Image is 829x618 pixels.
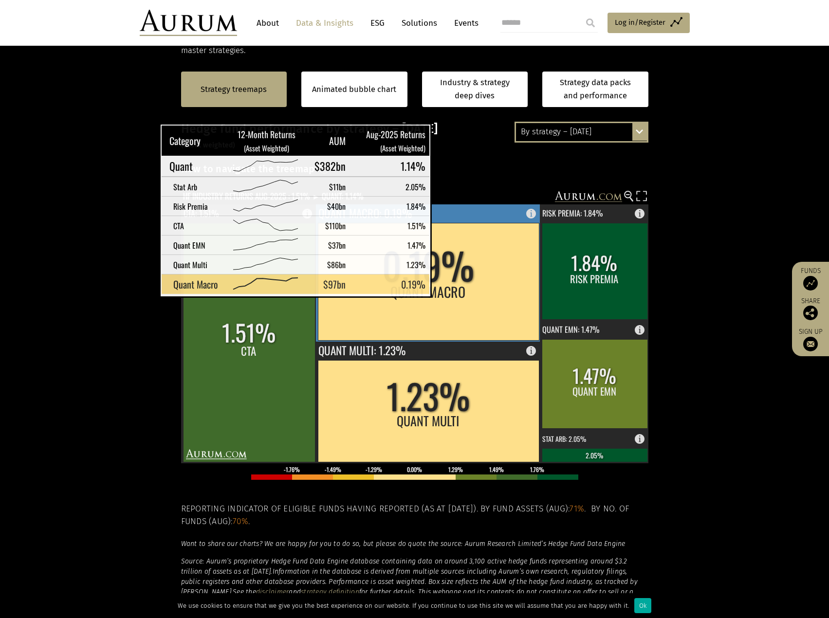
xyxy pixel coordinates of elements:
div: Share [797,298,824,320]
input: Submit [581,13,600,33]
a: About [252,14,284,32]
a: Solutions [397,14,442,32]
em: Source: Aurum’s proprietary Hedge Fund Data Engine database containing data on around 3,100 activ... [181,557,627,576]
h3: Hedge fund performance by strategy – [DATE] [181,122,648,151]
a: Log in/Register [608,13,690,33]
em: for further details. This webpage and its contents do not constitute an offer to sell or a solici... [181,588,635,617]
em: Information in the database is derived from multiple sources including Aurum’s own research, regu... [181,567,638,596]
div: By strategy – [DATE] [516,123,647,141]
img: Share this post [803,306,818,320]
a: Data & Insights [291,14,358,32]
div: Ok [634,598,651,613]
a: ESG [366,14,389,32]
a: Funds [797,267,824,291]
small: (asset weighted) [181,141,236,149]
img: Aurum [140,10,237,36]
em: Want to share our charts? We are happy for you to do so, but please do quote the source: Aurum Re... [181,540,626,548]
h3: How to navigate the treemap [181,161,315,177]
a: Events [449,14,479,32]
a: Animated bubble chart [312,83,396,96]
span: 71% [570,504,584,514]
img: Sign up to our newsletter [803,337,818,351]
span: Log in/Register [615,17,665,28]
em: See the [233,588,256,596]
a: Industry & strategy deep dives [422,72,528,107]
a: Sign up [797,327,824,351]
h5: Reporting indicator of eligible funds having reported (as at [DATE]). By fund assets (Aug): . By ... [181,503,648,528]
img: Access Funds [803,276,818,291]
a: disclaimer [256,588,289,596]
a: Strategy data packs and performance [542,72,648,107]
span: 70% [233,516,249,527]
a: strategy definition [301,588,359,596]
a: Strategy treemaps [201,83,267,96]
em: and [289,588,301,596]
